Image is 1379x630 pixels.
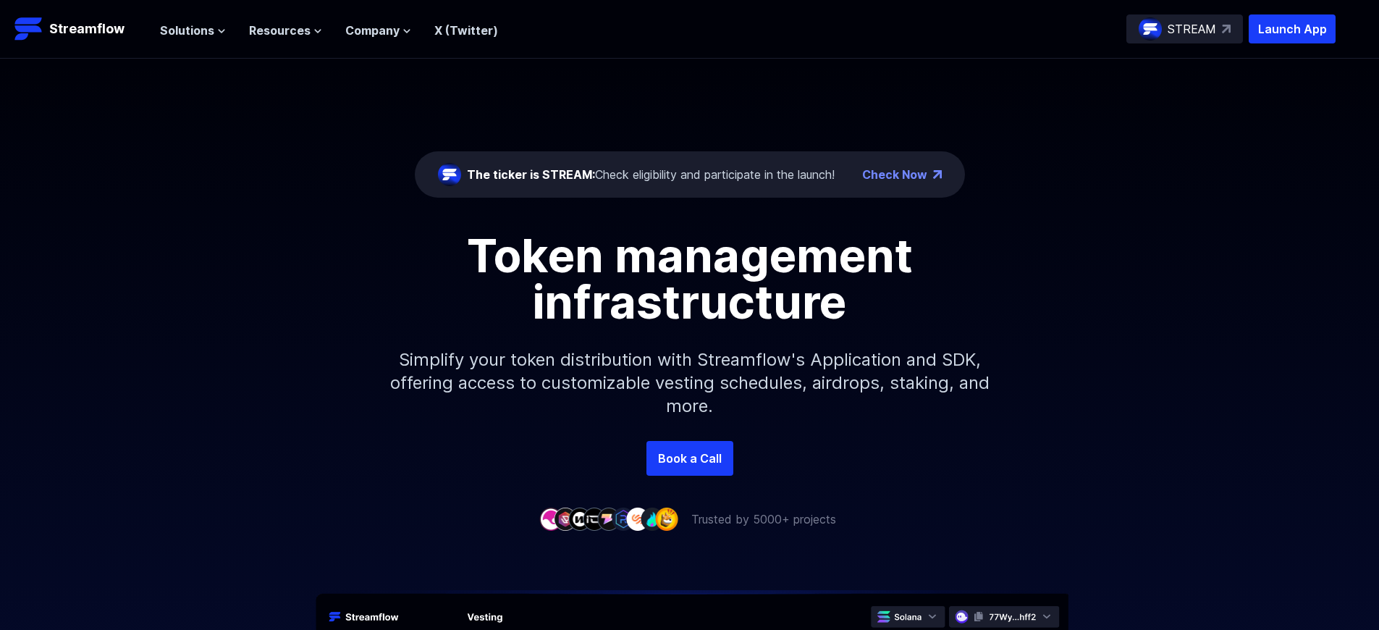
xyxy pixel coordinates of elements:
[467,166,835,183] div: Check eligibility and participate in the launch!
[1222,25,1231,33] img: top-right-arrow.svg
[345,22,411,39] button: Company
[1139,17,1162,41] img: streamflow-logo-circle.png
[249,22,322,39] button: Resources
[438,163,461,186] img: streamflow-logo-circle.png
[554,508,577,530] img: company-2
[612,508,635,530] img: company-6
[467,167,595,182] span: The ticker is STREAM:
[364,232,1016,325] h1: Token management infrastructure
[641,508,664,530] img: company-8
[646,441,733,476] a: Book a Call
[14,14,146,43] a: Streamflow
[583,508,606,530] img: company-4
[655,508,678,530] img: company-9
[1249,14,1336,43] button: Launch App
[160,22,226,39] button: Solutions
[862,166,927,183] a: Check Now
[568,508,591,530] img: company-3
[14,14,43,43] img: Streamflow Logo
[160,22,214,39] span: Solutions
[249,22,311,39] span: Resources
[1126,14,1243,43] a: STREAM
[539,508,562,530] img: company-1
[1168,20,1216,38] p: STREAM
[597,508,620,530] img: company-5
[49,19,125,39] p: Streamflow
[434,23,498,38] a: X (Twitter)
[345,22,400,39] span: Company
[626,508,649,530] img: company-7
[933,170,942,179] img: top-right-arrow.png
[691,511,836,528] p: Trusted by 5000+ projects
[379,325,1001,441] p: Simplify your token distribution with Streamflow's Application and SDK, offering access to custom...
